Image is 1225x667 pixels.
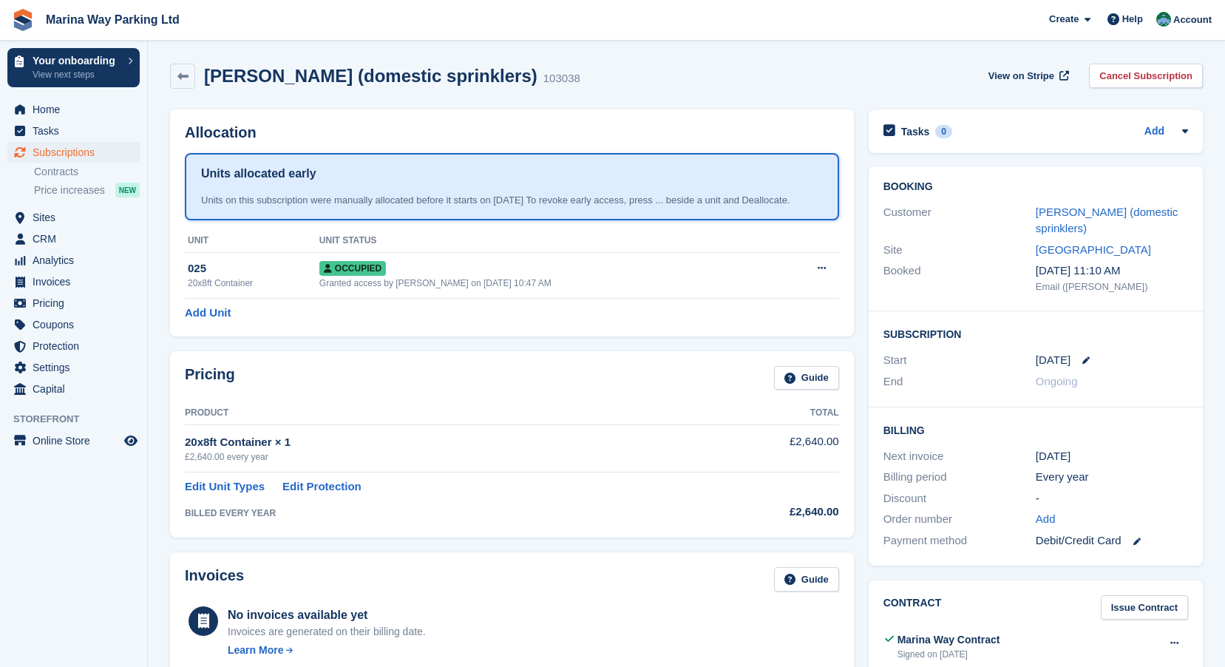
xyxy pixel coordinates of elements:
span: CRM [33,228,121,249]
span: Settings [33,357,121,378]
div: [DATE] [1036,448,1188,465]
span: Protection [33,336,121,356]
span: Ongoing [1036,375,1078,387]
span: Capital [33,379,121,399]
a: menu [7,293,140,314]
div: 025 [188,260,319,277]
a: menu [7,121,140,141]
div: Booked [883,263,1036,294]
p: Your onboarding [33,55,121,66]
span: Analytics [33,250,121,271]
a: Add Unit [185,305,231,322]
a: menu [7,336,140,356]
a: menu [7,99,140,120]
a: Issue Contract [1101,595,1188,620]
div: No invoices available yet [228,606,426,624]
span: Sites [33,207,121,228]
span: Home [33,99,121,120]
h2: Billing [883,422,1188,437]
span: Create [1049,12,1079,27]
span: Occupied [319,261,386,276]
span: Coupons [33,314,121,335]
img: Paul Lewis [1156,12,1171,27]
a: menu [7,357,140,378]
h2: Allocation [185,124,839,141]
div: 0 [935,125,952,138]
div: 20x8ft Container × 1 [185,434,696,451]
span: Subscriptions [33,142,121,163]
span: Pricing [33,293,121,314]
div: Granted access by [PERSON_NAME] on [DATE] 10:47 AM [319,277,778,290]
h2: Pricing [185,366,235,390]
div: Site [883,242,1036,259]
a: menu [7,228,140,249]
div: 103038 [543,70,580,87]
span: Price increases [34,183,105,197]
a: Edit Protection [282,478,362,495]
span: Help [1122,12,1143,27]
div: BILLED EVERY YEAR [185,507,696,520]
div: Next invoice [883,448,1036,465]
span: View on Stripe [988,69,1054,84]
th: Unit [185,229,319,253]
span: Invoices [33,271,121,292]
h1: Units allocated early [201,165,316,183]
time: 2025-09-01 00:00:00 UTC [1036,352,1070,369]
a: [GEOGRAPHIC_DATA] [1036,243,1151,256]
a: menu [7,207,140,228]
div: Start [883,352,1036,369]
a: [PERSON_NAME] (domestic sprinklers) [1036,206,1178,235]
div: Discount [883,490,1036,507]
span: Tasks [33,121,121,141]
div: Debit/Credit Card [1036,532,1188,549]
span: Account [1173,13,1212,27]
div: Invoices are generated on their billing date. [228,624,426,640]
div: Signed on [DATE] [897,648,1000,661]
div: Billing period [883,469,1036,486]
span: Online Store [33,430,121,451]
a: Edit Unit Types [185,478,265,495]
a: menu [7,250,140,271]
td: £2,640.00 [696,425,838,472]
a: menu [7,314,140,335]
a: Learn More [228,643,426,658]
div: [DATE] 11:10 AM [1036,263,1188,280]
div: Marina Way Contract [897,632,1000,648]
th: Total [696,402,838,425]
div: £2,640.00 [696,504,838,521]
a: menu [7,271,140,292]
a: Guide [774,366,839,390]
a: Guide [774,567,839,592]
div: - [1036,490,1188,507]
h2: Tasks [901,125,930,138]
a: View on Stripe [983,64,1072,88]
a: Add [1036,511,1056,528]
h2: Invoices [185,567,244,592]
div: Email ([PERSON_NAME]) [1036,280,1188,294]
th: Unit Status [319,229,778,253]
div: Every year [1036,469,1188,486]
a: Cancel Subscription [1089,64,1203,88]
a: Contracts [34,165,140,179]
div: Payment method [883,532,1036,549]
h2: Contract [883,595,942,620]
a: Your onboarding View next steps [7,48,140,87]
span: Storefront [13,412,147,427]
div: Learn More [228,643,283,658]
h2: Subscription [883,326,1188,341]
a: Preview store [122,432,140,450]
div: NEW [115,183,140,197]
p: View next steps [33,68,121,81]
div: End [883,373,1036,390]
a: Price increases NEW [34,182,140,198]
a: Add [1144,123,1164,140]
h2: [PERSON_NAME] (domestic sprinklers) [204,66,537,86]
a: Marina Way Parking Ltd [40,7,186,32]
div: Customer [883,204,1036,237]
h2: Booking [883,181,1188,193]
div: £2,640.00 every year [185,450,696,464]
a: menu [7,430,140,451]
a: menu [7,142,140,163]
th: Product [185,402,696,425]
div: Order number [883,511,1036,528]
